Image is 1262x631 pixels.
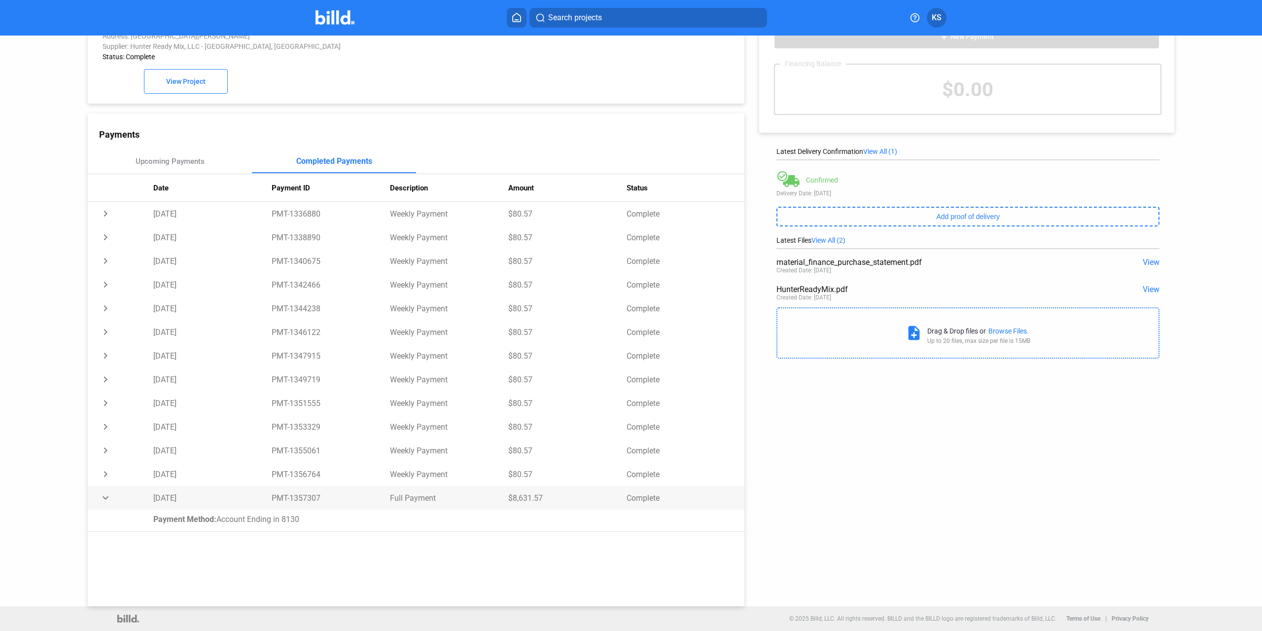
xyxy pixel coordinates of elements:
[103,32,604,40] div: Address: [GEOGRAPHIC_DATA][PERSON_NAME]
[789,615,1056,622] p: © 2025 Billd, LLC. All rights reserved. BILLD and the BILLD logo are registered trademarks of Bil...
[627,415,745,439] td: Complete
[508,225,627,249] td: $80.57
[166,78,206,86] span: View Project
[272,225,390,249] td: PMT-1338890
[144,69,228,94] button: View Project
[272,249,390,273] td: PMT-1340675
[272,486,390,510] td: PMT-1357307
[811,236,845,244] span: View All (2)
[153,297,272,320] td: [DATE]
[627,368,745,391] td: Complete
[390,297,508,320] td: Weekly Payment
[988,327,1029,335] div: Browse Files.
[906,325,922,341] mat-icon: note_add
[1105,615,1107,622] p: |
[937,213,1000,221] span: Add proof of delivery
[136,157,205,166] div: Upcoming Payments
[315,10,354,25] img: Billd Company Logo
[508,391,627,415] td: $80.57
[508,320,627,344] td: $80.57
[272,368,390,391] td: PMT-1349719
[272,297,390,320] td: PMT-1344238
[390,462,508,486] td: Weekly Payment
[776,267,831,274] div: Created Date: [DATE]
[950,33,994,41] span: New Payment
[775,65,1160,114] div: $0.00
[927,8,946,28] button: KS
[863,148,897,155] span: View All (1)
[153,515,733,524] div: Account Ending in 8130
[103,42,604,50] div: Supplier: Hunter Ready Mix, LLC - [GEOGRAPHIC_DATA], [GEOGRAPHIC_DATA]
[99,129,744,140] div: Payments
[774,24,1159,49] button: New Payment
[776,258,1083,267] div: material_finance_purchase_statement.pdf
[272,439,390,462] td: PMT-1355061
[508,273,627,297] td: $80.57
[272,391,390,415] td: PMT-1351555
[627,439,745,462] td: Complete
[153,391,272,415] td: [DATE]
[153,202,272,225] td: [DATE]
[153,486,272,510] td: [DATE]
[272,344,390,368] td: PMT-1347915
[103,53,604,61] div: Status: Complete
[776,190,1159,197] div: Delivery Date: [DATE]
[153,174,272,202] th: Date
[627,391,745,415] td: Complete
[117,615,139,623] img: logo
[548,12,602,24] span: Search projects
[390,368,508,391] td: Weekly Payment
[940,33,948,41] mat-icon: add
[776,207,1159,226] button: Add proof of delivery
[508,344,627,368] td: $80.57
[508,174,627,202] th: Amount
[776,236,1159,244] div: Latest Files
[776,285,1083,294] div: HunterReadyMix.pdf
[390,320,508,344] td: Weekly Payment
[153,368,272,391] td: [DATE]
[776,148,1159,155] div: Latest Delivery Confirmation
[1143,285,1159,294] span: View
[508,202,627,225] td: $80.57
[508,439,627,462] td: $80.57
[508,297,627,320] td: $80.57
[508,462,627,486] td: $80.57
[153,344,272,368] td: [DATE]
[390,439,508,462] td: Weekly Payment
[390,486,508,510] td: Full Payment
[627,174,745,202] th: Status
[296,156,372,166] div: Completed Payments
[627,297,745,320] td: Complete
[529,8,767,28] button: Search projects
[627,462,745,486] td: Complete
[390,344,508,368] td: Weekly Payment
[153,320,272,344] td: [DATE]
[927,327,986,335] div: Drag & Drop files or
[153,415,272,439] td: [DATE]
[390,202,508,225] td: Weekly Payment
[627,320,745,344] td: Complete
[508,415,627,439] td: $80.57
[272,174,390,202] th: Payment ID
[1112,615,1149,622] b: Privacy Policy
[927,337,1030,344] div: Up to 20 files, max size per file is 15MB
[627,486,745,510] td: Complete
[508,486,627,510] td: $8,631.57
[272,320,390,344] td: PMT-1346122
[390,174,508,202] th: Description
[153,273,272,297] td: [DATE]
[390,249,508,273] td: Weekly Payment
[1066,615,1100,622] b: Terms of Use
[153,515,216,524] span: Payment Method:
[932,12,942,24] span: KS
[272,462,390,486] td: PMT-1356764
[390,273,508,297] td: Weekly Payment
[153,462,272,486] td: [DATE]
[153,249,272,273] td: [DATE]
[627,249,745,273] td: Complete
[272,273,390,297] td: PMT-1342466
[390,391,508,415] td: Weekly Payment
[390,415,508,439] td: Weekly Payment
[508,249,627,273] td: $80.57
[627,225,745,249] td: Complete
